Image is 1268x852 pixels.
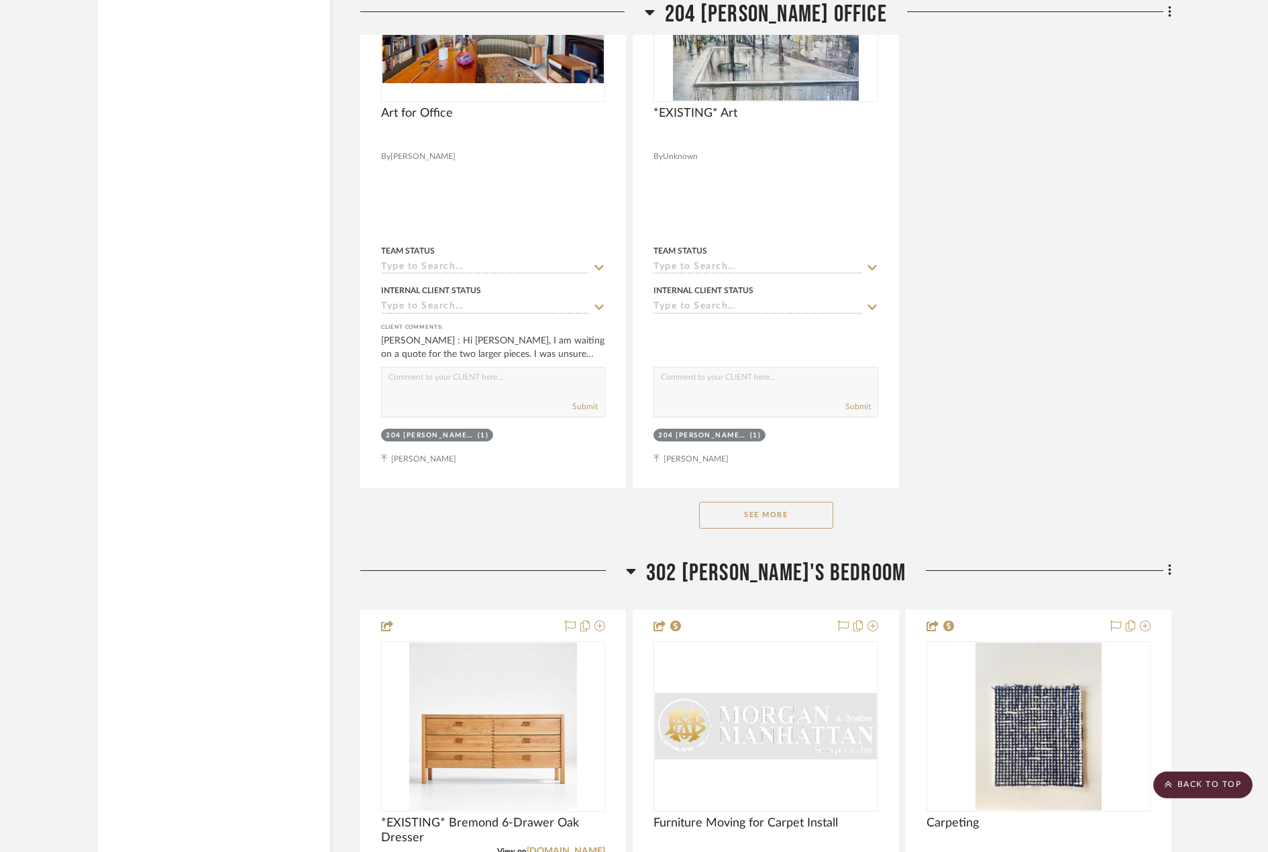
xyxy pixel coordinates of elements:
[653,106,737,121] span: *EXISTING* Art
[653,301,861,314] input: Type to Search…
[409,643,577,810] img: *EXISTING* Bremond 6-Drawer Oak Dresser
[381,106,453,121] span: Art for Office
[663,150,698,163] span: Unknown
[653,816,838,831] span: Furniture Moving for Carpet Install
[478,431,489,441] div: (1)
[653,284,753,297] div: Internal Client Status
[572,401,598,413] button: Submit
[381,334,605,361] div: [PERSON_NAME] : Hi [PERSON_NAME], I am waiting on a quote for the two larger pieces. I was unsure...
[927,816,979,831] span: Carpeting
[655,693,876,759] img: Furniture Moving for Carpet Install
[653,245,707,257] div: Team Status
[1153,771,1253,798] scroll-to-top-button: BACK TO TOP
[386,431,474,441] div: 204 [PERSON_NAME] OFFICE
[390,150,456,163] span: [PERSON_NAME]
[381,150,390,163] span: By
[381,816,605,845] span: *EXISTING* Bremond 6-Drawer Oak Dresser
[750,431,761,441] div: (1)
[845,401,871,413] button: Submit
[975,643,1102,810] img: Carpeting
[381,301,589,314] input: Type to Search…
[381,284,481,297] div: Internal Client Status
[381,245,435,257] div: Team Status
[381,262,589,274] input: Type to Search…
[646,559,906,588] span: 302 [PERSON_NAME]'S BEDROOM
[653,262,861,274] input: Type to Search…
[658,431,747,441] div: 204 [PERSON_NAME] OFFICE
[653,150,663,163] span: By
[699,502,833,529] button: See More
